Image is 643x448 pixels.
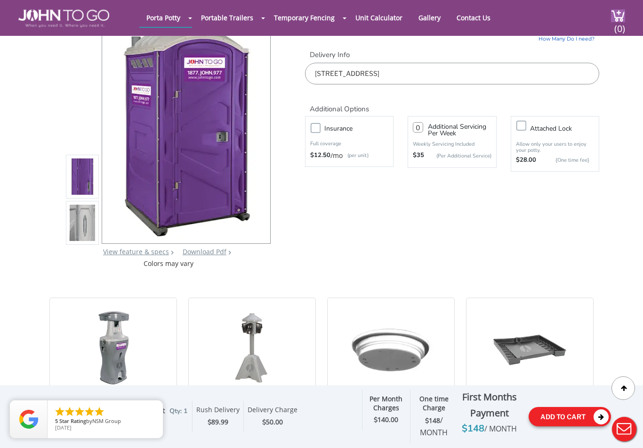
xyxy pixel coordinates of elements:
[378,415,398,424] span: 140.00
[413,141,491,148] p: Weekly Servicing Included
[70,68,95,290] img: Product
[374,415,398,424] strong: $
[419,394,449,412] strong: One time Charge
[248,406,297,417] div: Delivery Charge
[611,9,625,22] img: cart a
[266,417,283,426] span: 50.00
[310,151,330,160] strong: $12.50
[196,406,240,417] div: Rush Delivery
[348,8,410,27] a: Unit Calculator
[55,417,58,424] span: 5
[92,417,121,424] span: NSM Group
[420,416,448,437] strong: $
[305,63,599,84] input: Delivery Address
[484,423,517,434] span: / MONTH
[139,8,187,27] a: Porta Potty
[492,310,567,385] img: 17
[370,394,402,412] strong: Per Month Charges
[194,8,260,27] a: Portable Trailers
[305,94,599,114] h2: Additional Options
[66,259,272,268] div: Colors may vary
[530,123,603,134] h3: Attached lock
[516,156,536,165] strong: $28.00
[420,416,448,437] span: 148
[529,407,611,426] button: Add To Cart
[183,247,226,256] a: Download Pdf
[413,151,424,160] strong: $35
[420,415,448,437] span: / MONTH
[115,18,258,240] img: Product
[605,410,643,448] button: Live Chat
[171,250,174,255] img: right arrow icon
[428,124,491,137] h3: Additional Servicing Per Week
[18,9,109,27] img: JOHN to go
[337,310,445,385] img: 17
[516,141,594,153] p: Allow only your users to enjoy your potty.
[64,406,75,417] li: 
[84,406,95,417] li: 
[614,15,625,35] span: (0)
[103,247,169,256] a: View feature & specs
[70,114,95,336] img: Product
[211,417,228,426] span: 89.99
[55,424,72,431] span: [DATE]
[55,418,155,425] span: by
[54,406,65,417] li: 
[511,32,599,43] a: How Many Do I need?
[305,50,599,60] label: Delivery Info
[196,417,240,428] div: $
[310,151,388,160] div: /mo
[343,151,369,160] p: (per unit)
[59,417,86,424] span: Star Rating
[74,406,85,417] li: 
[88,310,138,385] img: 17
[310,139,388,149] p: Full coverage
[19,410,38,429] img: Review Rating
[267,8,342,27] a: Temporary Fencing
[324,123,398,134] h3: Insurance
[231,310,273,385] img: 17
[228,250,231,255] img: chevron.png
[413,122,423,133] input: 0
[424,152,491,159] p: (Per Additional Service)
[248,417,297,428] div: $
[458,421,522,436] div: $148
[169,407,187,415] span: Qty: 1
[94,406,105,417] li: 
[450,8,498,27] a: Contact Us
[411,8,448,27] a: Gallery
[541,156,589,165] p: {One time fee}
[458,389,522,421] div: First Months Payment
